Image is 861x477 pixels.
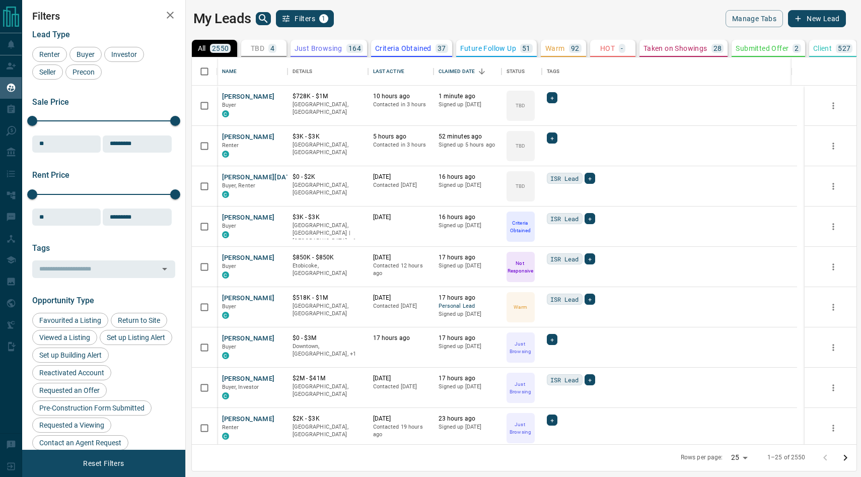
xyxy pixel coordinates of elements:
[375,45,432,52] p: Criteria Obtained
[320,15,327,22] span: 1
[198,45,206,52] p: All
[293,294,363,302] p: $518K - $1M
[32,365,111,380] div: Reactivated Account
[222,384,259,390] span: Buyer, Investor
[36,386,103,394] span: Requested an Offer
[373,415,428,423] p: [DATE]
[32,97,69,107] span: Sale Price
[36,439,125,447] span: Contact an Agent Request
[276,10,334,27] button: Filters1
[550,334,554,345] span: +
[222,231,229,238] div: condos.ca
[439,302,496,311] span: Personal Lead
[439,57,475,86] div: Claimed Date
[681,453,723,462] p: Rows per page:
[550,415,554,425] span: +
[222,213,275,223] button: [PERSON_NAME]
[222,132,275,142] button: [PERSON_NAME]
[293,173,363,181] p: $0 - $2K
[826,179,841,194] button: more
[36,421,108,429] span: Requested a Viewing
[516,142,525,150] p: TBD
[588,173,592,183] span: +
[826,340,841,355] button: more
[32,313,108,328] div: Favourited a Listing
[550,133,554,143] span: +
[439,334,496,343] p: 17 hours ago
[547,132,557,144] div: +
[32,30,70,39] span: Lead Type
[588,294,592,304] span: +
[373,173,428,181] p: [DATE]
[460,45,516,52] p: Future Follow Up
[439,253,496,262] p: 17 hours ago
[585,374,595,385] div: +
[293,302,363,318] p: [GEOGRAPHIC_DATA], [GEOGRAPHIC_DATA]
[222,182,256,189] span: Buyer, Renter
[36,68,59,76] span: Seller
[222,392,229,399] div: condos.ca
[36,404,148,412] span: Pre-Construction Form Submitted
[439,383,496,391] p: Signed up [DATE]
[114,316,164,324] span: Return to Site
[158,262,172,276] button: Open
[373,101,428,109] p: Contacted in 3 hours
[293,423,363,439] p: [GEOGRAPHIC_DATA], [GEOGRAPHIC_DATA]
[212,45,229,52] p: 2550
[826,259,841,275] button: more
[373,383,428,391] p: Contacted [DATE]
[77,455,130,472] button: Reset Filters
[373,374,428,383] p: [DATE]
[795,45,799,52] p: 2
[439,173,496,181] p: 16 hours ago
[36,351,105,359] span: Set up Building Alert
[439,101,496,109] p: Signed up [DATE]
[373,253,428,262] p: [DATE]
[222,263,237,269] span: Buyer
[288,57,368,86] div: Details
[222,253,275,263] button: [PERSON_NAME]
[108,50,140,58] span: Investor
[826,98,841,113] button: more
[550,173,579,183] span: ISR Lead
[293,253,363,262] p: $850K - $850K
[111,313,167,328] div: Return to Site
[373,141,428,149] p: Contacted in 3 hours
[475,64,489,79] button: Sort
[368,57,434,86] div: Last Active
[726,10,783,27] button: Manage Tabs
[826,421,841,436] button: more
[32,383,107,398] div: Requested an Offer
[293,101,363,116] p: [GEOGRAPHIC_DATA], [GEOGRAPHIC_DATA]
[69,68,98,76] span: Precon
[222,223,237,229] span: Buyer
[826,219,841,234] button: more
[501,57,542,86] div: Status
[621,45,623,52] p: -
[585,294,595,305] div: +
[293,181,363,197] p: [GEOGRAPHIC_DATA], [GEOGRAPHIC_DATA]
[826,139,841,154] button: more
[373,302,428,310] p: Contacted [DATE]
[222,334,275,344] button: [PERSON_NAME]
[222,191,229,198] div: condos.ca
[439,374,496,383] p: 17 hours ago
[373,334,428,343] p: 17 hours ago
[373,132,428,141] p: 5 hours ago
[222,294,275,303] button: [PERSON_NAME]
[293,57,313,86] div: Details
[270,45,274,52] p: 4
[516,102,525,109] p: TBD
[439,262,496,270] p: Signed up [DATE]
[373,57,404,86] div: Last Active
[256,12,271,25] button: search button
[65,64,102,80] div: Precon
[508,421,534,436] p: Just Browsing
[585,213,595,224] div: +
[293,213,363,222] p: $3K - $3K
[585,173,595,184] div: +
[373,181,428,189] p: Contacted [DATE]
[293,132,363,141] p: $3K - $3K
[293,383,363,398] p: [GEOGRAPHIC_DATA], [GEOGRAPHIC_DATA]
[439,213,496,222] p: 16 hours ago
